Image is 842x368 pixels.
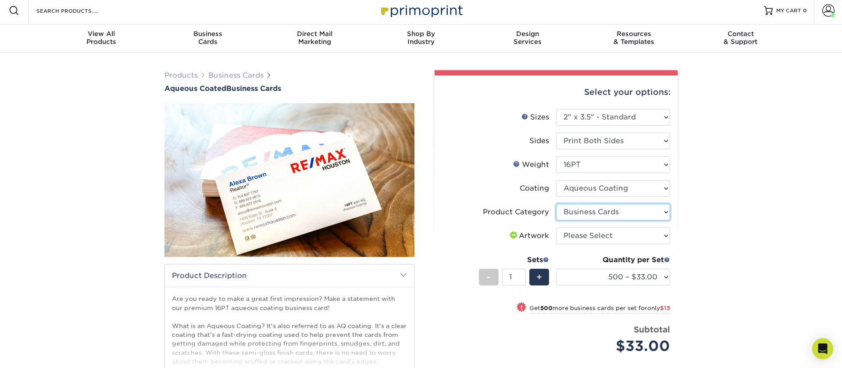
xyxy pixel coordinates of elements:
div: Sets [479,255,549,265]
img: Aqueous Coated 01 [164,55,414,305]
span: Aqueous Coated [164,84,226,93]
div: Sides [529,136,549,146]
span: Shop By [368,30,475,38]
span: only [647,305,670,311]
div: Open Intercom Messenger [812,338,833,359]
a: View AllProducts [48,25,155,53]
a: Direct MailMarketing [261,25,368,53]
div: Industry [368,30,475,46]
span: ! [521,303,523,312]
span: Business [155,30,261,38]
div: Cards [155,30,261,46]
span: Direct Mail [261,30,368,38]
div: Products [48,30,155,46]
div: Marketing [261,30,368,46]
div: Select your options: [442,76,671,109]
img: Primoprint [377,1,465,20]
span: $13 [660,305,670,311]
div: Sizes [521,112,549,123]
div: Coating [520,183,549,194]
a: Business Cards [208,71,264,79]
div: Quantity per Set [556,255,670,265]
a: Aqueous CoatedBusiness Cards [164,84,414,93]
strong: Subtotal [634,325,670,334]
div: Product Category [483,207,549,217]
a: BusinessCards [155,25,261,53]
span: Resources [581,30,687,38]
div: & Templates [581,30,687,46]
input: SEARCH PRODUCTS..... [36,5,121,16]
a: DesignServices [474,25,581,53]
small: Get more business cards per set for [529,305,670,314]
span: Design [474,30,581,38]
a: Products [164,71,198,79]
a: Contact& Support [687,25,794,53]
span: - [487,271,491,284]
h1: Business Cards [164,84,414,93]
div: $33.00 [563,336,670,357]
span: MY CART [776,7,801,14]
span: 0 [803,7,807,14]
span: + [536,271,542,284]
span: View All [48,30,155,38]
div: Weight [513,159,549,170]
a: Resources& Templates [581,25,687,53]
strong: 500 [540,305,553,311]
div: Artwork [508,231,549,241]
a: Shop ByIndustry [368,25,475,53]
span: Contact [687,30,794,38]
div: & Support [687,30,794,46]
h2: Product Description [165,264,414,287]
div: Services [474,30,581,46]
